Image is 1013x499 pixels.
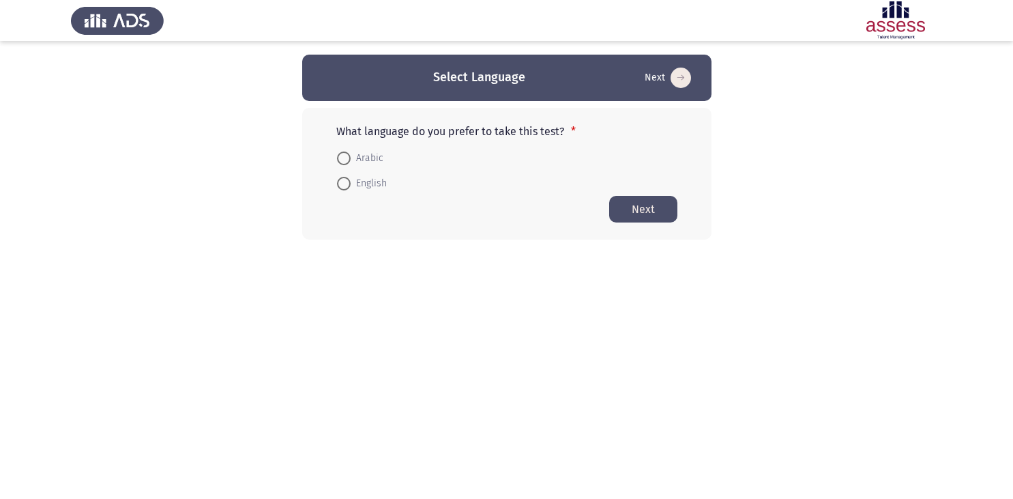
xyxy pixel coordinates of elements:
[433,69,525,86] h3: Select Language
[351,175,387,192] span: English
[71,1,164,40] img: Assess Talent Management logo
[849,1,942,40] img: Assessment logo of Potentiality Assessment
[351,150,383,167] span: Arabic
[641,67,695,89] button: Start assessment
[609,196,677,223] button: Start assessment
[336,125,677,138] p: What language do you prefer to take this test?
